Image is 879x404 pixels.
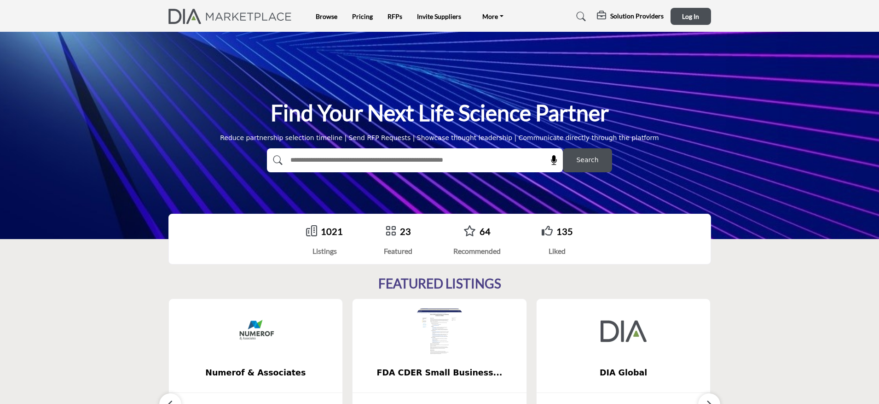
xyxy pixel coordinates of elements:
[542,246,573,257] div: Liked
[366,367,513,379] span: FDA CDER Small Business...
[316,12,337,20] a: Browse
[567,9,592,24] a: Search
[610,12,664,20] h5: Solution Providers
[321,226,343,237] a: 1021
[550,361,697,385] b: DIA Global
[366,361,513,385] b: FDA CDER Small Business and Industry Assistance (SBIA)
[480,226,491,237] a: 64
[169,361,343,385] a: Numerof & Associates
[601,308,647,354] img: DIA Global
[556,226,573,237] a: 135
[453,246,501,257] div: Recommended
[378,276,501,292] h2: FEATURED LISTINGS
[220,133,659,143] div: Reduce partnership selection timeline | Send RFP Requests | Showcase thought leadership | Communi...
[550,367,697,379] span: DIA Global
[417,12,461,20] a: Invite Suppliers
[537,361,711,385] a: DIA Global
[384,246,412,257] div: Featured
[306,246,343,257] div: Listings
[563,148,612,172] button: Search
[183,367,329,379] span: Numerof & Associates
[232,308,278,354] img: Numerof & Associates
[387,12,402,20] a: RFPs
[463,225,476,238] a: Go to Recommended
[385,225,396,238] a: Go to Featured
[671,8,711,25] button: Log In
[416,308,463,354] img: FDA CDER Small Business and Industry Assistance (SBIA)
[353,361,526,385] a: FDA CDER Small Business...
[542,225,553,236] i: Go to Liked
[400,226,411,237] a: 23
[597,11,664,22] div: Solution Providers
[271,99,609,127] h1: Find Your Next Life Science Partner
[576,155,598,165] span: Search
[352,12,373,20] a: Pricing
[183,361,329,385] b: Numerof & Associates
[682,12,699,20] span: Log In
[168,9,297,24] img: Site Logo
[476,10,510,23] a: More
